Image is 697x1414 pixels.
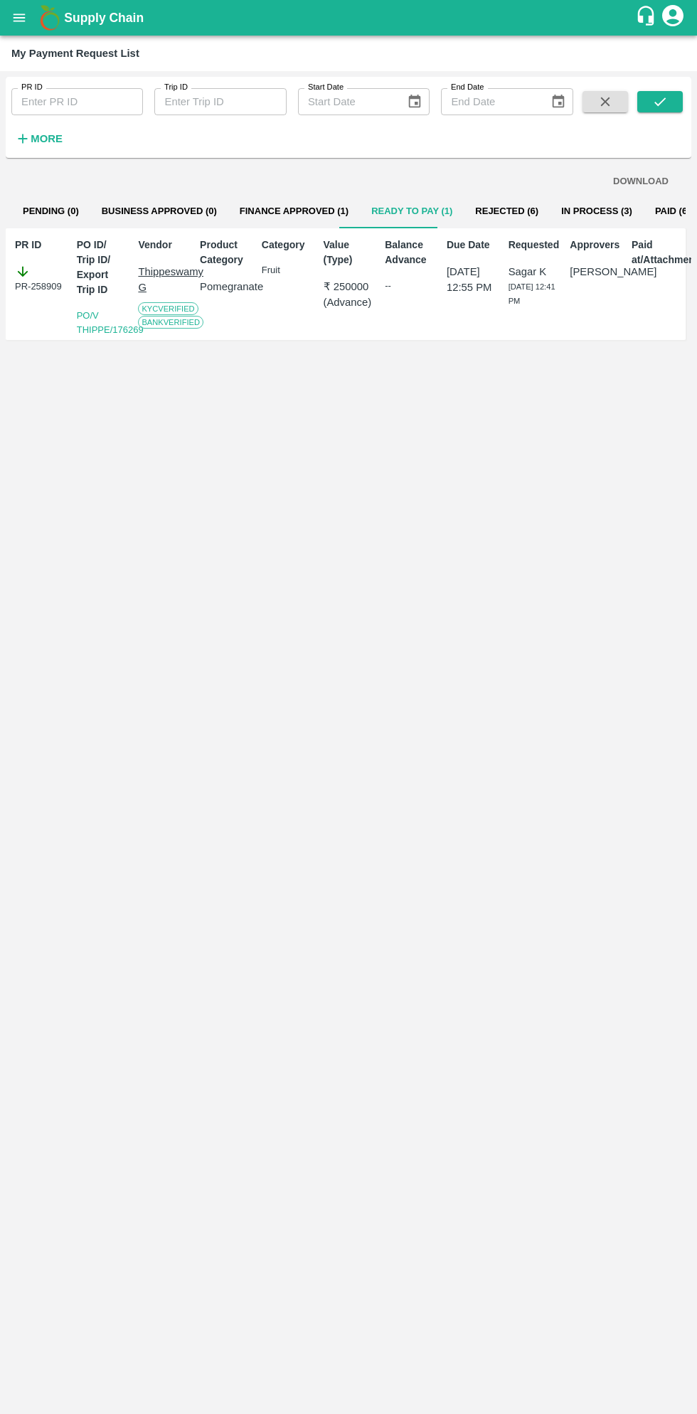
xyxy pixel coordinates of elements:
button: More [11,127,66,151]
button: Finance Approved (1) [228,194,360,228]
button: DOWNLOAD [607,169,674,194]
button: open drawer [3,1,36,34]
label: PR ID [21,82,43,93]
p: Approvers [570,238,620,253]
p: PO ID/ Trip ID/ Export Trip ID [77,238,127,297]
input: Start Date [298,88,395,115]
div: -- [385,279,435,293]
div: customer-support [635,5,660,31]
div: account of current user [660,3,686,33]
p: Product Category [200,238,250,267]
p: Pomegranate [200,279,250,294]
p: [PERSON_NAME] [570,264,620,280]
div: PR-258909 [15,264,65,294]
button: Ready To Pay (1) [360,194,464,228]
input: Enter PR ID [11,88,143,115]
a: PO/V THIPPE/176269 [77,310,144,335]
p: ₹ 250000 [324,279,374,294]
button: Choose date [545,88,572,115]
label: Trip ID [164,82,188,93]
span: Bank Verified [138,316,203,329]
button: Choose date [401,88,428,115]
p: ( Advance ) [324,294,374,310]
button: Rejected (6) [464,194,550,228]
p: Fruit [262,264,312,277]
p: Value (Type) [324,238,374,267]
input: Enter Trip ID [154,88,286,115]
p: Paid at/Attachments [632,238,682,267]
button: In Process (3) [550,194,644,228]
img: logo [36,4,64,32]
p: Vendor [138,238,188,253]
p: PR ID [15,238,65,253]
p: [DATE] 12:55 PM [447,264,497,296]
p: Requested [509,238,559,253]
p: Sagar K [509,264,559,280]
button: Business Approved (0) [90,194,228,228]
a: Supply Chain [64,8,635,28]
input: End Date [441,88,538,115]
label: Start Date [308,82,344,93]
strong: More [31,133,63,144]
p: Thippeswamy G [138,264,188,296]
p: Balance Advance [385,238,435,267]
p: Due Date [447,238,497,253]
p: Category [262,238,312,253]
span: [DATE] 12:41 PM [509,282,555,305]
label: End Date [451,82,484,93]
div: My Payment Request List [11,44,139,63]
b: Supply Chain [64,11,144,25]
span: KYC Verified [138,302,198,315]
button: Pending (0) [11,194,90,228]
